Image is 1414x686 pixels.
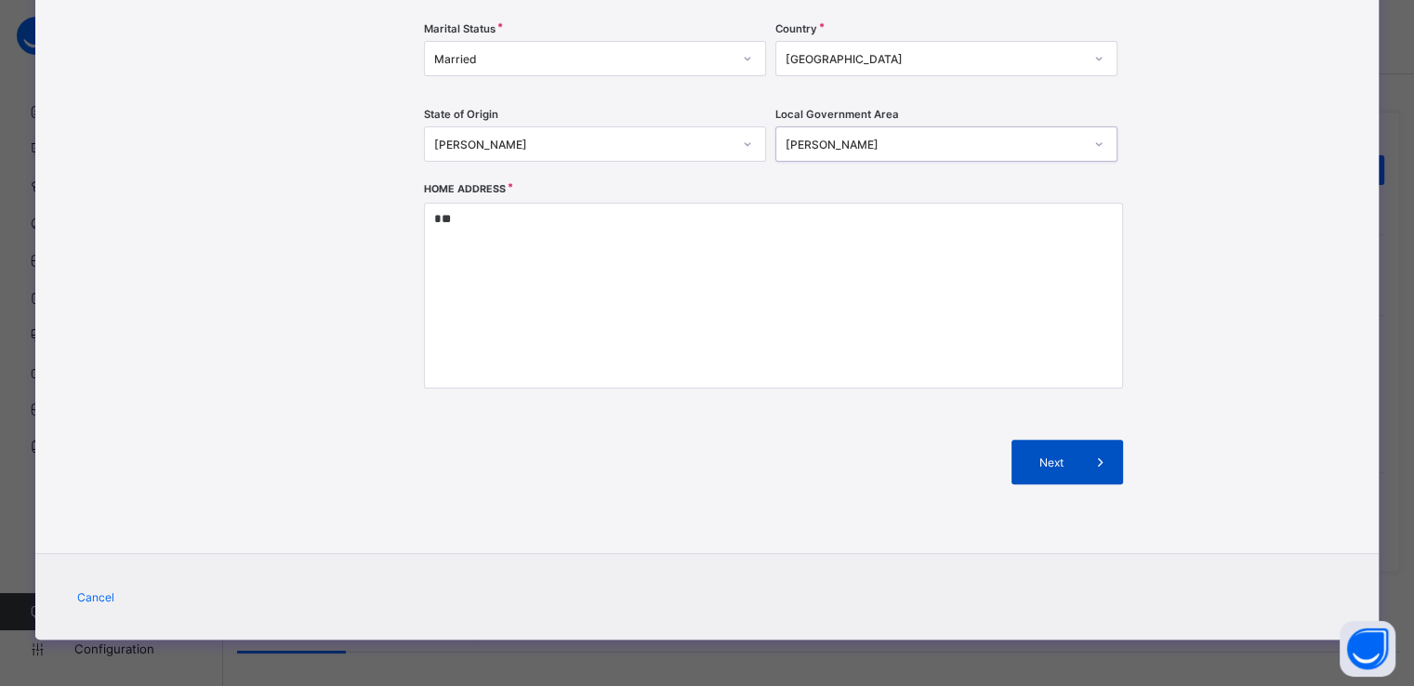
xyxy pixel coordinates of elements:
span: Country [775,22,817,35]
span: Local Government Area [775,108,899,121]
div: [PERSON_NAME] [434,138,732,152]
span: Marital Status [424,22,496,35]
span: State of Origin [424,108,498,121]
div: [GEOGRAPHIC_DATA] [786,52,1083,66]
div: [PERSON_NAME] [786,138,1083,152]
div: Married [434,52,732,66]
span: Cancel [77,590,114,604]
button: Open asap [1340,621,1395,677]
span: Next [1025,455,1078,469]
label: Home Address [424,183,506,195]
